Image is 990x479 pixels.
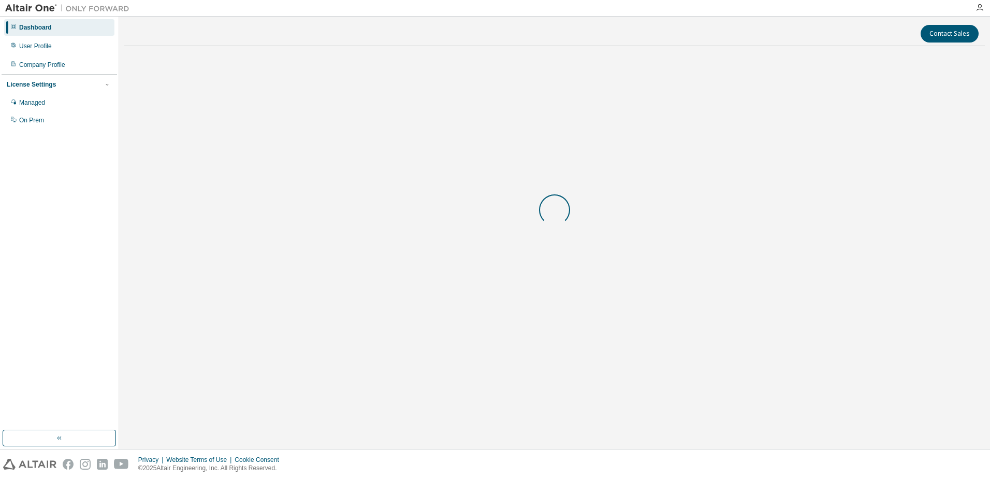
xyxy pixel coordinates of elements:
img: instagram.svg [80,459,91,470]
img: altair_logo.svg [3,459,56,470]
div: Website Terms of Use [166,456,235,464]
div: Dashboard [19,23,52,32]
div: Privacy [138,456,166,464]
div: Cookie Consent [235,456,285,464]
div: Company Profile [19,61,65,69]
div: License Settings [7,80,56,89]
div: On Prem [19,116,44,124]
div: Managed [19,98,45,107]
button: Contact Sales [921,25,979,43]
img: linkedin.svg [97,459,108,470]
p: © 2025 Altair Engineering, Inc. All Rights Reserved. [138,464,285,473]
div: User Profile [19,42,52,50]
img: facebook.svg [63,459,74,470]
img: Altair One [5,3,135,13]
img: youtube.svg [114,459,129,470]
